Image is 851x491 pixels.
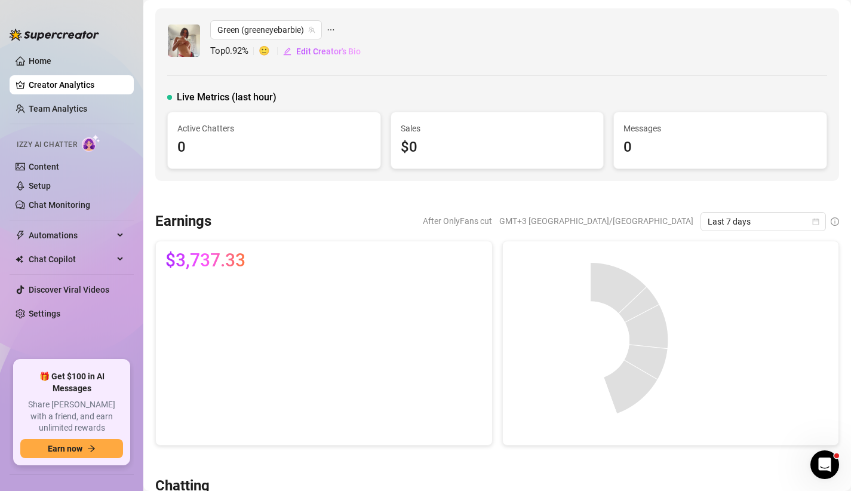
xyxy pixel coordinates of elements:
[16,255,23,263] img: Chat Copilot
[283,47,291,56] span: edit
[810,450,839,479] iframe: Intercom live chat
[48,444,82,453] span: Earn now
[177,136,371,159] div: 0
[29,226,113,245] span: Automations
[20,371,123,394] span: 🎁 Get $100 in AI Messages
[282,42,361,61] button: Edit Creator's Bio
[168,24,200,57] img: Green
[623,122,817,135] span: Messages
[10,29,99,41] img: logo-BBDzfeDw.svg
[401,122,594,135] span: Sales
[29,309,60,318] a: Settings
[210,44,259,59] span: Top 0.92 %
[29,200,90,210] a: Chat Monitoring
[17,139,77,151] span: Izzy AI Chatter
[87,444,96,453] span: arrow-right
[217,21,315,39] span: Green (greeneyebarbie)
[16,231,25,240] span: thunderbolt
[812,218,819,225] span: calendar
[177,122,371,135] span: Active Chatters
[165,251,245,270] span: $3,737.33
[29,75,124,94] a: Creator Analytics
[623,136,817,159] div: 0
[29,162,59,171] a: Content
[82,134,100,152] img: AI Chatter
[29,56,51,66] a: Home
[296,47,361,56] span: Edit Creator's Bio
[29,250,113,269] span: Chat Copilot
[20,439,123,458] button: Earn nowarrow-right
[708,213,819,231] span: Last 7 days
[423,212,492,230] span: After OnlyFans cut
[499,212,693,230] span: GMT+3 [GEOGRAPHIC_DATA]/[GEOGRAPHIC_DATA]
[29,285,109,294] a: Discover Viral Videos
[29,181,51,191] a: Setup
[327,20,335,39] span: ellipsis
[20,399,123,434] span: Share [PERSON_NAME] with a friend, and earn unlimited rewards
[29,104,87,113] a: Team Analytics
[259,44,282,59] span: 🙂
[155,212,211,231] h3: Earnings
[177,90,277,105] span: Live Metrics (last hour)
[401,136,594,159] div: $0
[831,217,839,226] span: info-circle
[308,26,315,33] span: team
